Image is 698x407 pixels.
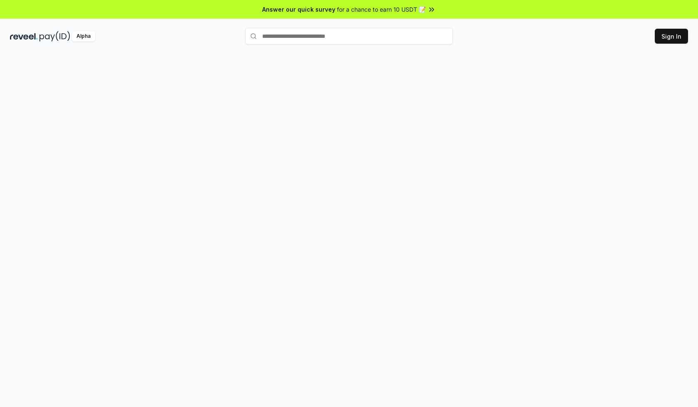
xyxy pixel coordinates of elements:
[337,5,426,14] span: for a chance to earn 10 USDT 📝
[39,31,70,42] img: pay_id
[72,31,95,42] div: Alpha
[262,5,335,14] span: Answer our quick survey
[655,29,688,44] button: Sign In
[10,31,38,42] img: reveel_dark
